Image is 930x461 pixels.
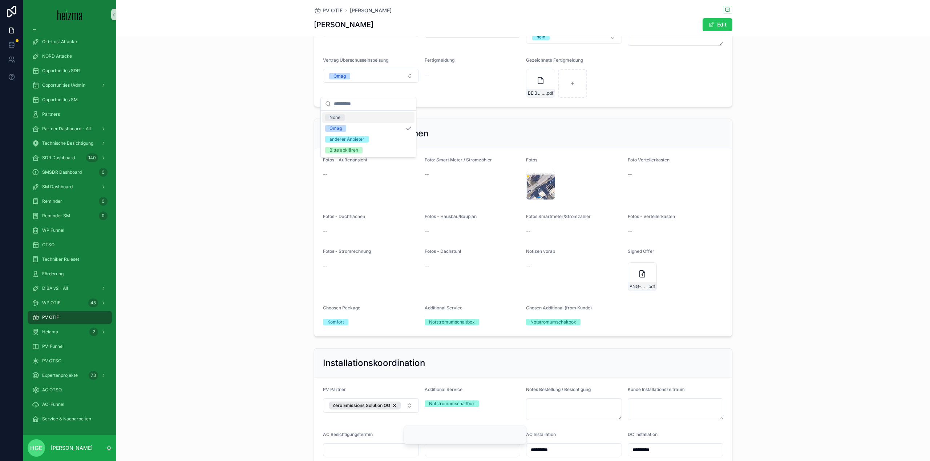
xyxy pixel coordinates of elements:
a: SM Dashboard [28,180,112,193]
div: None [329,114,340,121]
span: Additional Service [425,305,462,310]
a: Service & Nacharbeiten [28,412,112,425]
div: Bitte abklären [329,147,358,153]
a: DiBA v2 - All [28,282,112,295]
a: Heiama2 [28,325,112,338]
span: WP Funnel [42,227,64,233]
div: Suggestions [321,111,416,157]
span: Heiama [42,329,58,335]
span: WP OTIF [42,300,60,306]
span: AC OTSO [42,387,62,393]
div: Komfort [327,319,344,325]
span: Gezeichnete Fertigmeldung [526,57,583,63]
span: Technische Besichtigung [42,140,93,146]
span: Notizen vorab [526,248,555,254]
span: -- [323,262,327,269]
span: Techniker Ruleset [42,256,79,262]
span: Förderung [42,271,64,277]
a: SDR Dashboard140 [28,151,112,164]
span: Partner Dashboard - All [42,126,91,132]
span: Fertigmeldung [425,57,454,63]
span: -- [628,227,632,235]
a: WP OTIF45 [28,296,112,309]
span: -- [323,171,327,178]
span: Fotos - Dachstuhl [425,248,461,254]
span: -- [628,171,632,178]
span: Old-Lost Attacke [42,39,77,45]
span: OTSO [42,242,54,248]
a: AC-Funnel [28,398,112,411]
a: Partner Dashboard - All [28,122,112,135]
span: HGE [30,444,43,452]
span: Additional Service [425,387,462,392]
p: [PERSON_NAME] [51,444,93,452]
span: Fotos - Außenansicht [323,157,367,162]
span: Zero Emissions Solution OG [332,403,390,408]
div: Notstromumschaltbox [530,319,576,325]
span: Vertrag Überschusseinspeisung [323,57,388,63]
span: Opportunities SDR [42,68,80,74]
a: Opportunities SM [28,93,112,106]
span: Service & Nacharbeiten [42,416,91,422]
span: BEIBL_FERTIGMEL_20250819_125822603_B5419B464CD71FD09F9D6D658404C0A9 (1) (1) (1) [528,90,546,96]
a: Technische Besichtigung [28,137,112,150]
span: -- [425,262,429,269]
span: Signed Offer [628,248,654,254]
span: DC Installation [628,432,658,437]
button: Select Button [526,30,622,44]
span: SDR Dashboard [42,155,75,161]
span: PV OTSO [42,358,61,364]
span: Choosen Package [323,305,360,310]
span: Fotos [526,157,537,162]
span: Opportunities (Admin [42,82,85,88]
span: PV OTIF [323,7,343,14]
a: Reminder SM0 [28,209,112,222]
span: PV Partner [323,387,346,392]
span: Fotos - Stromrechnung [323,248,371,254]
a: Partners [28,108,112,121]
span: Notes Bestellung / Besichtigung [526,387,591,392]
span: .pdf [647,284,655,289]
div: 2 [89,328,98,336]
a: NORD Attacke [28,50,112,63]
a: PV OTIF [314,7,343,14]
div: nein [537,34,545,40]
a: SMSDR Dashboard0 [28,166,112,179]
div: Notstromumschaltbox [429,400,475,407]
div: scrollable content [23,29,116,435]
div: 0 [99,168,108,177]
div: anderer Anbieter [329,136,364,143]
a: Expertenprojekte73 [28,369,112,382]
div: 45 [88,299,98,307]
span: -- [425,171,429,178]
div: 140 [86,153,98,162]
a: Opportunities SDR [28,64,112,77]
h2: Installationskoordination [323,357,425,369]
a: PV-Funnel [28,340,112,353]
span: DiBA v2 - All [42,285,68,291]
a: Förderung [28,267,112,280]
span: [PERSON_NAME] [350,7,392,14]
div: 0 [99,197,108,206]
div: Ömag [329,125,342,132]
span: Foto Verteilerkasten [628,157,670,162]
button: Edit [703,18,732,31]
span: Kunde Installationszeitraum [628,387,685,392]
span: Reminder [42,198,62,204]
span: PV OTIF [42,314,59,320]
a: OTSO [28,238,112,251]
a: WP Funnel [28,224,112,237]
span: SMSDR Dashboard [42,169,82,175]
span: AC Installation [526,432,556,437]
span: Fotos Smartmeter/Stromzähler [526,214,591,219]
span: Reminder SM [42,213,70,219]
span: AC Besichtigungstermin [323,432,373,437]
span: Foto: Smart Meter / Stromzähler [425,157,492,162]
span: ANG-PV-1749-LavalleÌe--2025-06-05_final_SIG [630,284,647,289]
span: Opportunities SM [42,97,78,103]
span: Chosen Additional (from Kunde) [526,305,592,310]
div: Notstromumschaltbox [429,319,475,325]
span: Fotos - Hausbau/Bauplan [425,214,477,219]
span: Expertenprojekte [42,372,78,378]
a: PV OTIF [28,311,112,324]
